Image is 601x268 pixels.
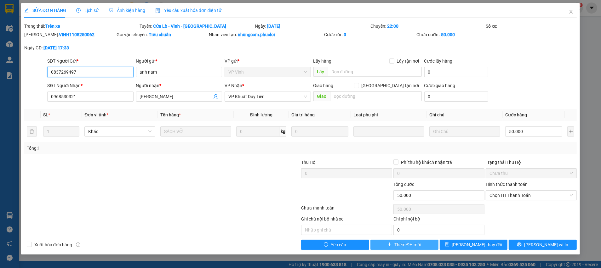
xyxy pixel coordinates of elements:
input: Ghi Chú [429,126,500,137]
span: Xuất hóa đơn hàng [32,241,75,248]
div: Tuyến: [139,23,254,30]
b: 0 [344,32,346,37]
b: [DATE] 17:33 [43,45,69,50]
span: clock-circle [76,8,81,13]
img: logo.jpg [8,8,39,39]
span: Thêm ĐH mới [394,241,421,248]
div: [PERSON_NAME]: [24,31,115,38]
span: exclamation-circle [324,242,328,247]
div: Chưa cước : [416,31,507,38]
div: Cước rồi : [324,31,415,38]
span: Giá trị hàng [291,112,315,117]
button: delete [27,126,37,137]
span: close [569,9,574,14]
div: Chi phí nội bộ [393,215,484,225]
div: Người nhận [136,82,222,89]
div: Ghi chú nội bộ nhà xe [301,215,392,225]
div: Tổng: 1 [27,145,232,152]
li: Hotline: 02386655777, 02462925925, 0944789456 [59,23,263,31]
span: Tên hàng [160,112,181,117]
b: Trên xe [45,24,60,29]
span: Lịch sử [76,8,99,13]
span: picture [109,8,113,13]
button: plusThêm ĐH mới [370,240,438,250]
div: VP gửi [225,58,311,64]
span: Ảnh kiện hàng [109,8,145,13]
b: 22:00 [387,24,398,29]
img: icon [155,8,160,13]
th: Loại phụ phí [351,109,427,121]
button: save[PERSON_NAME] thay đổi [440,240,508,250]
span: save [445,242,449,247]
input: Dọc đường [328,67,422,77]
button: exclamation-circleYêu cầu [301,240,369,250]
span: Chưa thu [489,169,573,178]
label: Cước giao hàng [424,83,455,88]
th: Ghi chú [427,109,503,121]
div: Số xe: [485,23,577,30]
span: Cước hàng [505,112,527,117]
b: Tiêu chuẩn [149,32,171,37]
div: Trạng thái: [24,23,139,30]
span: printer [517,242,522,247]
input: Cước lấy hàng [424,67,488,77]
b: VINH1108250062 [59,32,94,37]
b: nhungcom.phucloi [238,32,275,37]
span: Giao [313,91,330,101]
div: Trạng thái Thu Hộ [486,159,577,166]
span: info-circle [76,243,80,247]
span: Lấy [313,67,328,77]
div: Chuyến: [370,23,485,30]
span: VP Khuất Duy Tiến [228,92,307,101]
li: [PERSON_NAME], [PERSON_NAME] [59,15,263,23]
input: VD: Bàn, Ghế [160,126,231,137]
input: Nhập ghi chú [301,225,392,235]
div: Nhân viên tạo: [209,31,323,38]
b: GỬI : VP Vinh [8,46,60,56]
span: [GEOGRAPHIC_DATA] tận nơi [359,82,422,89]
span: Tổng cước [393,182,414,187]
span: VP Nhận [225,83,242,88]
button: printer[PERSON_NAME] và In [509,240,577,250]
span: SỬA ĐƠN HÀNG [24,8,66,13]
div: Người gửi [136,58,222,64]
span: Thu Hộ [301,160,316,165]
button: Close [562,3,580,21]
div: Ngày: [254,23,369,30]
div: SĐT Người Gửi [47,58,134,64]
span: Phí thu hộ khách nhận trả [398,159,455,166]
span: SL [43,112,48,117]
span: plus [387,242,392,247]
input: Cước giao hàng [424,92,488,102]
span: Định lượng [250,112,272,117]
b: Cửa Lò - Vinh - [GEOGRAPHIC_DATA] [153,24,226,29]
div: Chưa thanh toán [300,204,393,215]
input: Dọc đường [330,91,422,101]
span: user-add [213,94,218,99]
span: VP Vinh [228,67,307,77]
b: 50.000 [441,32,455,37]
span: Yêu cầu xuất hóa đơn điện tử [155,8,222,13]
span: [PERSON_NAME] và In [524,241,568,248]
span: Khác [88,127,152,136]
span: Lấy tận nơi [394,58,422,64]
span: Đơn vị tính [84,112,108,117]
div: SĐT Người Nhận [47,82,134,89]
button: plus [567,126,574,137]
div: Ngày GD: [24,44,115,51]
span: Giao hàng [313,83,334,88]
span: edit [24,8,29,13]
span: Yêu cầu [331,241,346,248]
span: [PERSON_NAME] thay đổi [452,241,502,248]
label: Hình thức thanh toán [486,182,528,187]
label: Cước lấy hàng [424,59,453,64]
span: kg [280,126,286,137]
b: [DATE] [267,24,280,29]
div: Gói vận chuyển: [117,31,208,38]
input: 0 [291,126,348,137]
span: Chọn HT Thanh Toán [489,191,573,200]
span: Lấy hàng [313,59,332,64]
